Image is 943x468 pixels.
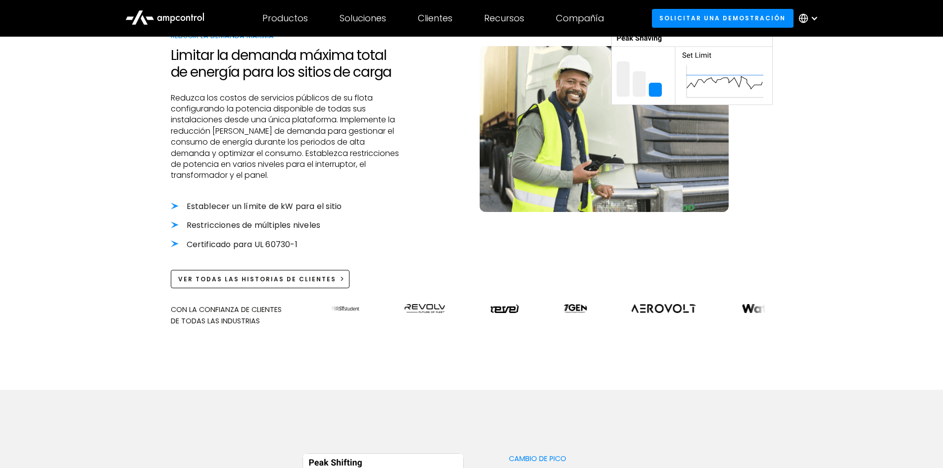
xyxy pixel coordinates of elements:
[652,9,794,27] a: Solicitar una demostración
[171,92,399,181] font: Reduzca los costos de servicios públicos de su flota configurando la potencia disponible de todas...
[171,46,392,82] font: Limitar la demanda máxima total de energía para los sitios de carga
[187,239,298,250] font: Certificado para UL 60730-1
[262,13,308,24] div: Productos
[418,12,452,24] font: Clientes
[418,13,452,24] div: Clientes
[480,46,729,212] img: Conductor de camión eléctrico con cargador EV
[262,12,308,24] font: Productos
[556,12,604,24] font: Compañía
[659,14,786,22] font: Solicitar una demostración
[340,12,386,24] font: Soluciones
[484,13,524,24] div: Recursos
[171,305,282,314] font: Con la confianza de clientes
[484,12,524,24] font: Recursos
[178,275,336,283] font: ver todas las historias de clientes
[340,13,386,24] div: Soluciones
[171,316,260,326] font: de todas las industrias
[509,454,566,464] font: Cambio de pico
[187,201,342,212] font: Establecer un límite de kW para el sitio
[171,31,274,41] font: Reducir la demanda máxima
[556,13,604,24] div: Compañía
[187,219,321,231] font: Restricciones de múltiples niveles
[171,270,350,288] a: ver todas las historias de clientes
